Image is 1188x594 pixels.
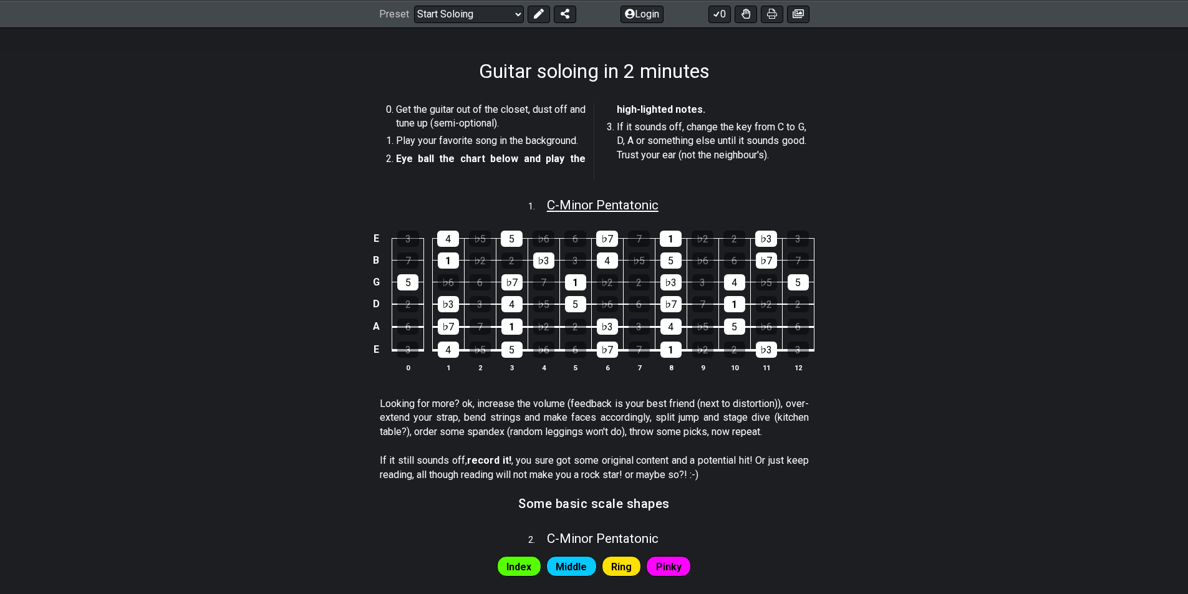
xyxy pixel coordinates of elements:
div: ♭3 [756,342,777,358]
div: 4 [437,231,459,247]
div: 1 [501,319,523,335]
td: E [369,338,384,362]
td: A [369,315,384,338]
div: 3 [565,252,586,269]
div: ♭3 [438,296,459,312]
div: 5 [501,231,523,247]
div: ♭7 [438,319,459,335]
div: 5 [565,296,586,312]
div: 2 [629,274,650,290]
span: C - Minor Pentatonic [547,198,659,213]
div: ♭6 [756,319,777,335]
div: 3 [397,231,419,247]
button: 0 [708,5,731,22]
p: Looking for more? ok, increase the volume (feedback is your best friend (next to distortion)), ov... [380,397,809,439]
select: Preset [414,5,524,22]
th: 12 [782,361,814,374]
div: ♭5 [756,274,777,290]
div: ♭5 [692,319,713,335]
div: 4 [501,296,523,312]
button: Print [761,5,783,22]
div: ♭6 [533,342,554,358]
strong: record it! [467,454,511,466]
div: 5 [660,252,682,269]
div: ♭2 [597,274,618,290]
span: First enable full edit mode to edit [506,558,531,576]
div: 2 [788,296,809,312]
span: First enable full edit mode to edit [556,558,587,576]
td: E [369,228,384,250]
div: 2 [565,319,586,335]
div: ♭6 [533,231,554,247]
span: 2 . [528,534,547,547]
div: 2 [501,252,523,269]
div: 1 [660,231,682,247]
div: ♭2 [533,319,554,335]
div: ♭6 [692,252,713,269]
div: 6 [470,274,491,290]
div: ♭6 [597,296,618,312]
div: 5 [724,319,745,335]
button: Toggle Dexterity for all fretkits [735,5,757,22]
div: 2 [724,342,745,358]
h1: Guitar soloing in 2 minutes [479,59,710,83]
div: 1 [438,252,459,269]
div: ♭3 [660,274,682,290]
div: 7 [692,296,713,312]
div: 3 [629,319,650,335]
div: ♭7 [501,274,523,290]
span: 1 . [528,200,547,214]
div: 6 [565,342,586,358]
div: 1 [565,274,586,290]
button: Create image [787,5,809,22]
div: 3 [788,342,809,358]
button: Edit Preset [528,5,550,22]
th: 9 [687,361,718,374]
div: 2 [723,231,745,247]
p: If it still sounds off, , you sure got some original content and a potential hit! Or just keep re... [380,454,809,482]
div: 3 [470,296,491,312]
button: Share Preset [554,5,576,22]
div: ♭3 [533,252,554,269]
th: 1 [432,361,464,374]
th: 10 [718,361,750,374]
div: 7 [470,319,491,335]
th: 5 [559,361,591,374]
div: ♭2 [692,231,713,247]
div: 7 [788,252,809,269]
th: 11 [750,361,782,374]
div: 7 [629,342,650,358]
div: ♭6 [438,274,459,290]
th: 7 [623,361,655,374]
div: ♭2 [756,296,777,312]
div: ♭2 [692,342,713,358]
span: First enable full edit mode to edit [656,558,682,576]
div: ♭5 [469,231,491,247]
div: 1 [724,296,745,312]
div: 3 [692,274,713,290]
span: First enable full edit mode to edit [611,558,632,576]
th: 0 [392,361,424,374]
div: 5 [501,342,523,358]
strong: Eye ball the chart below and play the high-lighted notes. [396,103,705,165]
th: 2 [464,361,496,374]
div: ♭7 [756,252,777,269]
th: 8 [655,361,687,374]
div: 2 [397,296,418,312]
span: C - Minor Pentatonic [547,531,659,546]
div: 7 [397,252,418,269]
td: G [369,271,384,293]
div: ♭2 [470,252,491,269]
div: 6 [724,252,745,269]
li: If it sounds off, change the key from C to G, D, A or something else until it sounds good. Trust ... [617,120,806,166]
div: ♭7 [660,296,682,312]
th: 6 [591,361,623,374]
div: 6 [397,319,418,335]
div: ♭7 [597,342,618,358]
th: 3 [496,361,528,374]
div: 6 [788,319,809,335]
h3: Some basic scale shapes [518,497,670,510]
div: 5 [788,274,809,290]
div: 4 [724,274,745,290]
td: D [369,293,384,315]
